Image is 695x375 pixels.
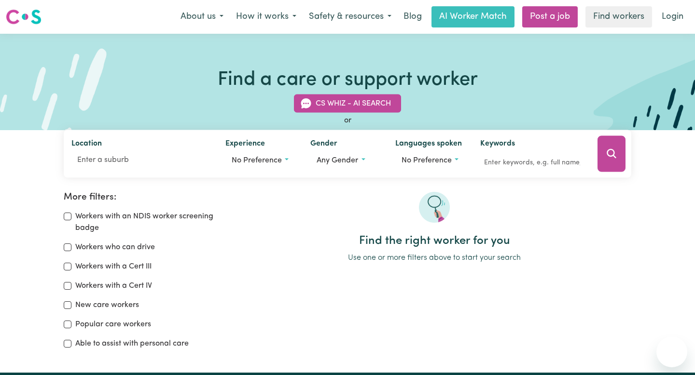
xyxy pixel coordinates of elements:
[656,6,689,27] a: Login
[75,261,152,272] label: Workers with a Cert III
[75,241,155,253] label: Workers who can drive
[174,7,230,27] button: About us
[598,136,625,172] button: Search
[64,192,226,203] h2: More filters:
[398,6,428,27] a: Blog
[230,7,303,27] button: How it works
[522,6,578,27] a: Post a job
[71,151,210,169] input: Enter a suburb
[237,234,631,248] h2: Find the right worker for you
[310,138,337,151] label: Gender
[237,252,631,264] p: Use one or more filters above to start your search
[480,138,515,151] label: Keywords
[395,138,462,151] label: Languages spoken
[585,6,652,27] a: Find workers
[75,280,152,292] label: Workers with a Cert IV
[317,157,358,164] span: Any gender
[303,7,398,27] button: Safety & resources
[218,68,478,92] h1: Find a care or support worker
[310,151,379,170] button: Worker gender preference
[395,151,465,170] button: Worker language preferences
[75,338,189,349] label: Able to assist with personal care
[75,319,151,330] label: Popular care workers
[232,157,282,164] span: No preference
[402,157,452,164] span: No preference
[71,138,102,151] label: Location
[480,155,584,170] input: Enter keywords, e.g. full name, interests
[6,8,42,26] img: Careseekers logo
[64,115,631,126] div: or
[75,299,139,311] label: New care workers
[225,151,295,170] button: Worker experience options
[431,6,514,27] a: AI Worker Match
[225,138,265,151] label: Experience
[6,6,42,28] a: Careseekers logo
[656,336,687,367] iframe: Button to launch messaging window
[75,211,226,234] label: Workers with an NDIS worker screening badge
[294,94,401,113] button: CS Whiz - AI Search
